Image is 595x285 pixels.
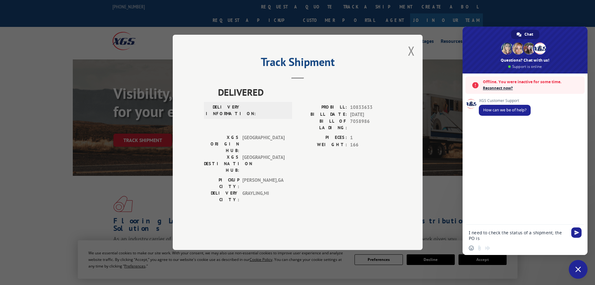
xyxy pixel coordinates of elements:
[483,107,526,113] span: How can we be of help?
[298,118,347,131] label: BILL OF LADING:
[204,190,239,203] label: DELIVERY CITY:
[483,79,582,85] span: Offline. You were inactive for some time.
[479,99,531,103] span: XGS Customer Support
[350,135,391,142] span: 1
[483,85,582,91] span: Reconnect now?
[242,190,285,203] span: GRAYLING , MI
[571,227,582,238] span: Send
[524,30,533,39] span: Chat
[350,118,391,131] span: 7058986
[242,135,285,154] span: [GEOGRAPHIC_DATA]
[350,141,391,149] span: 166
[569,260,588,279] div: Close chat
[206,104,241,117] label: DELIVERY INFORMATION:
[204,177,239,190] label: PICKUP CITY:
[204,154,239,174] label: XGS DESTINATION HUB:
[242,177,285,190] span: [PERSON_NAME] , GA
[204,135,239,154] label: XGS ORIGIN HUB:
[298,141,347,149] label: WEIGHT:
[298,104,347,111] label: PROBILL:
[298,111,347,118] label: BILL DATE:
[242,154,285,174] span: [GEOGRAPHIC_DATA]
[408,43,415,59] button: Close modal
[218,85,391,99] span: DELIVERED
[298,135,347,142] label: PIECES:
[469,230,568,241] textarea: Compose your message...
[204,58,391,69] h2: Track Shipment
[469,246,474,251] span: Insert an emoji
[511,30,539,39] div: Chat
[350,104,391,111] span: 10833633
[350,111,391,118] span: [DATE]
